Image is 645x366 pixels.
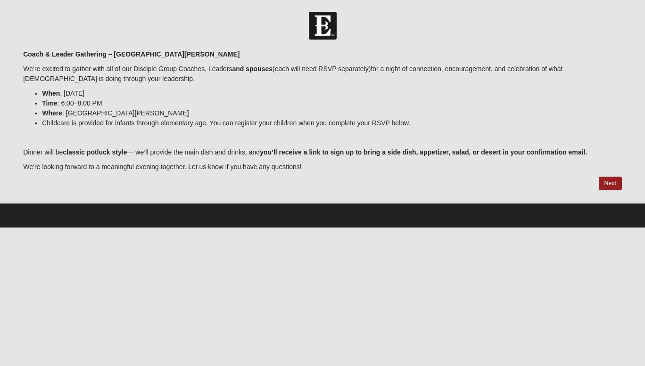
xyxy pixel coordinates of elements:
p: Dinner will be — we’ll provide the main dish and drinks, and [23,147,622,157]
p: We’re excited to gather with all of our Disciple Group Coaches, Leaders (each will need RSVP sepa... [23,64,622,84]
span: We’re looking forward to a meaningful evening together. Let us know if you have any questions! [23,163,301,171]
li: Childcare is provided for infants through elementary age. You can register your children when you... [42,118,622,128]
b: Time [42,99,57,107]
b: you’ll receive a link to sign up to bring a side dish, appetizer, salad, or desert in your confir... [260,148,587,156]
b: Coach & Leader Gathering – [GEOGRAPHIC_DATA][PERSON_NAME] [23,50,240,58]
li: : 6:00–8:00 PM [42,98,622,108]
a: Next [599,177,622,190]
span: : [DATE] [42,89,84,97]
b: When [42,89,60,97]
b: and spouses [232,65,273,73]
li: : [GEOGRAPHIC_DATA][PERSON_NAME] [42,108,622,118]
img: Church of Eleven22 Logo [309,12,337,40]
b: classic potluck style [63,148,127,156]
b: Where [42,109,62,117]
